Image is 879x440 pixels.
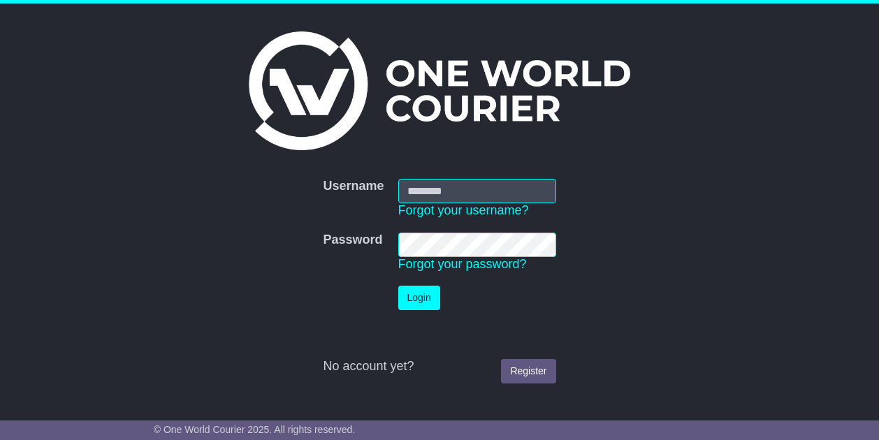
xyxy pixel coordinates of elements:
[323,359,555,374] div: No account yet?
[501,359,555,383] a: Register
[398,203,529,217] a: Forgot your username?
[323,179,384,194] label: Username
[398,257,527,271] a: Forgot your password?
[249,31,630,150] img: One World
[398,286,440,310] button: Login
[154,424,356,435] span: © One World Courier 2025. All rights reserved.
[323,233,382,248] label: Password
